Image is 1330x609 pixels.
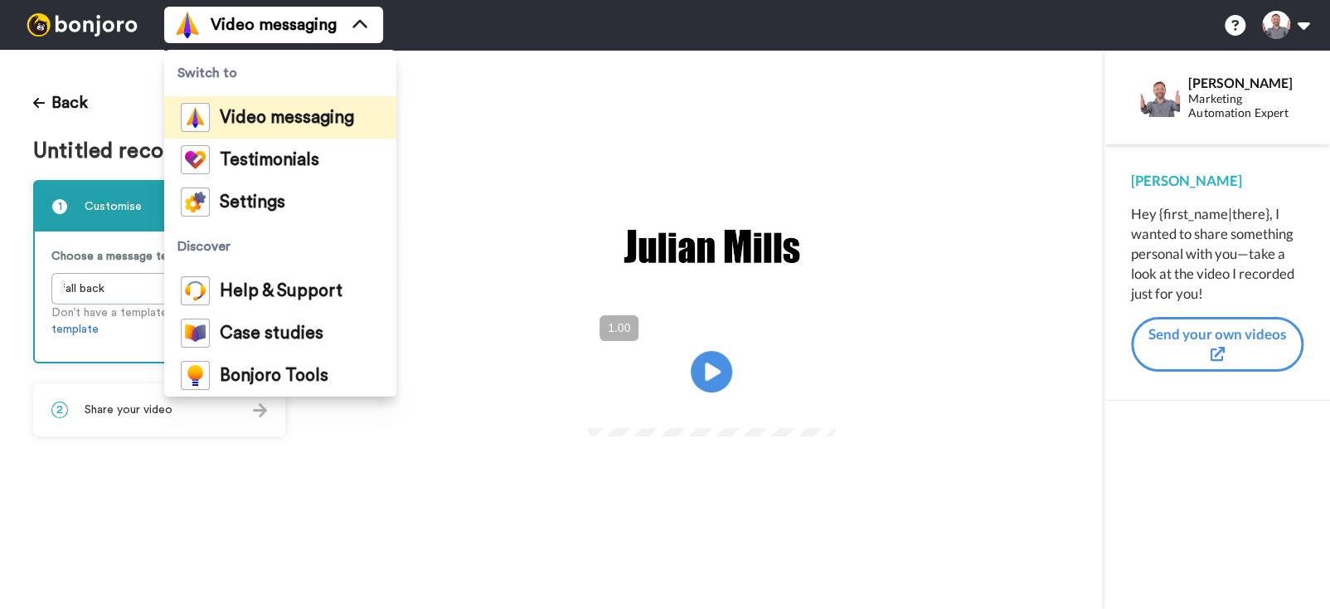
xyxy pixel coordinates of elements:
span: Video messaging [220,110,354,126]
p: Choose a message template [51,248,267,265]
span: Testimonials [220,152,319,168]
a: Settings [164,181,396,223]
img: bj-logo-header-white.svg [20,13,144,37]
span: 2 [51,402,68,418]
button: Back [33,83,88,123]
a: Bonjoro Tools [164,354,396,397]
span: 1 [51,198,68,215]
span: Settings [220,194,285,211]
img: Profile Image [1140,77,1180,117]
a: Case studies [164,312,396,354]
a: Help & Support [164,270,396,312]
span: Video messaging [211,13,337,37]
button: Send your own videos [1131,317,1303,373]
img: help-and-support-colored.svg [181,276,210,305]
span: Bonjoro Tools [220,368,328,384]
img: Full screen [804,397,821,413]
a: Video messaging [164,96,396,139]
img: vm-color.svg [174,12,201,38]
img: arrow.svg [253,403,267,417]
a: Testimonials [164,139,396,181]
span: Customise [85,198,142,215]
span: Help & Support [220,283,342,300]
div: Marketing Automation Expert [1188,92,1303,120]
img: bj-tools-colored.svg [181,361,210,390]
img: f8494b91-53e0-4db8-ac0e-ddbef9ae8874 [620,219,803,274]
div: Hey {first_name|there}, I wanted to share something personal with you—take a look at the video I ... [1131,204,1303,304]
a: Create a new template [51,307,249,335]
div: 2Share your video [33,383,285,436]
div: [PERSON_NAME] [1131,171,1303,191]
span: Case studies [220,325,323,342]
img: vm-color.svg [181,103,210,132]
p: Don’t have a template? [51,304,267,338]
span: Untitled recording [33,139,222,163]
img: settings-colored.svg [181,188,210,217]
span: Switch to [164,50,396,96]
span: Share your video [85,402,172,418]
img: case-study-colored.svg [181,319,210,348]
span: Discover [164,223,396,270]
div: [PERSON_NAME] [1188,75,1303,90]
img: tm-color.svg [181,145,210,174]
